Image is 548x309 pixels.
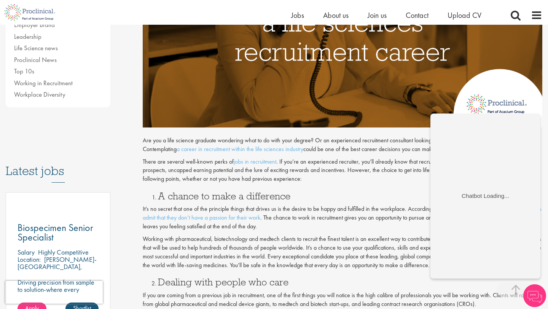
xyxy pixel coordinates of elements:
iframe: reCAPTCHA [5,281,103,304]
a: Life Science news [14,44,58,52]
p: Are you a life science graduate wondering what to do with your degree? Or an experienced recruitm... [143,136,542,154]
a: 88% of employees admit that they don’t have a passion for their work [143,205,542,221]
h3: Dealing with people who care [158,277,542,287]
div: Chatbot Loading... [37,93,92,101]
span: Location: [18,255,41,264]
a: Employer Brand [14,21,55,29]
a: Workplace Diversity [14,90,65,99]
p: Highly Competitive [38,248,89,256]
h3: Latest jobs [6,145,110,183]
a: Join us [368,10,387,20]
img: Chatbot [523,284,546,307]
a: About us [323,10,349,20]
a: Biospecimen Senior Specialist [18,223,99,242]
p: Working with pharmaceutical, biotechnology and medtech clients to recruit the finest talent is an... [143,235,542,269]
a: Contact [406,10,429,20]
p: Driving precision from sample to solution-where every biospecimen tells a story of innovation. [18,279,99,307]
a: Top 10s [14,67,34,75]
a: Leadership [14,32,41,41]
p: It’s no secret that one of the principle things that drives us is the desire to be happy and fulf... [143,205,542,231]
a: a career in recruitment within the life sciences industry [177,145,303,153]
span: Salary [18,248,35,256]
h3: A chance to make a difference [158,191,542,201]
a: Proclinical News [14,56,57,64]
a: Jobs [291,10,304,20]
span: Biospecimen Senior Specialist [18,221,93,244]
a: Working in Recruitment [14,79,73,87]
p: If you are coming from a previous job in recruitment, one of the first things you will notice is ... [143,291,542,309]
p: [PERSON_NAME]-[GEOGRAPHIC_DATA], [GEOGRAPHIC_DATA] [18,255,97,278]
a: jobs in recruitment [234,158,276,166]
a: Upload CV [448,10,481,20]
p: There are several well-known perks of . If you’re an experienced recruiter, you’ll already know t... [143,158,542,184]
